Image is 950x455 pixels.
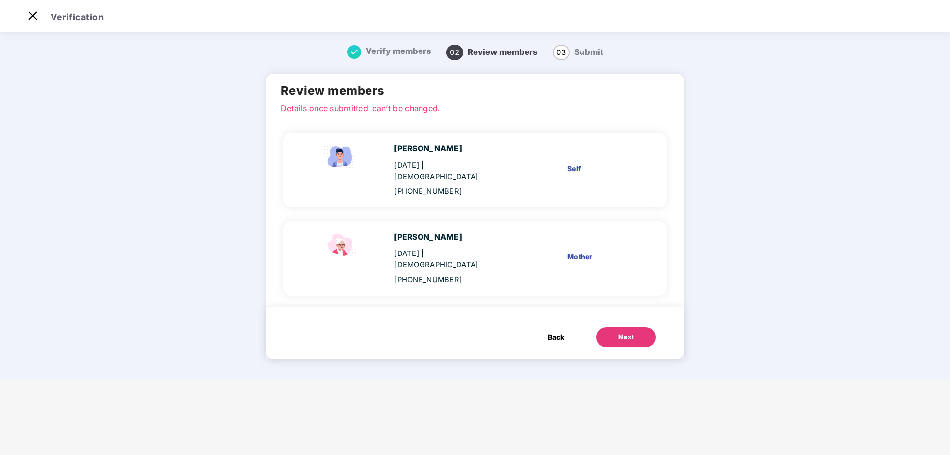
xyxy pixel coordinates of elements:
div: [PERSON_NAME] [394,143,497,155]
span: 03 [553,45,570,60]
h2: Review members [281,81,670,100]
span: Submit [574,47,603,57]
span: 02 [446,45,463,60]
div: [PHONE_NUMBER] [394,186,497,197]
div: Next [618,332,634,342]
img: svg+xml;base64,PHN2ZyBpZD0iRW1wbG95ZWVfbWFsZSIgeG1sbnM9Imh0dHA6Ly93d3cudzMub3JnLzIwMDAvc3ZnIiB3aW... [320,143,360,170]
div: [PERSON_NAME] [394,231,497,244]
div: [DATE] [394,248,497,271]
span: Review members [468,47,538,57]
p: Details once submitted, can’t be changed. [281,102,670,111]
img: svg+xml;base64,PHN2ZyB4bWxucz0iaHR0cDovL3d3dy53My5vcmcvMjAwMC9zdmciIHdpZHRoPSIxNiIgaGVpZ2h0PSIxNi... [347,45,361,59]
span: Verify members [366,46,431,56]
button: Next [596,327,656,347]
div: [DATE] [394,160,497,183]
button: Back [538,327,574,347]
div: Mother [567,252,636,262]
span: Back [548,332,564,343]
img: svg+xml;base64,PHN2ZyB4bWxucz0iaHR0cDovL3d3dy53My5vcmcvMjAwMC9zdmciIHdpZHRoPSI1NCIgaGVpZ2h0PSIzOC... [320,231,360,259]
div: [PHONE_NUMBER] [394,274,497,286]
div: Self [567,163,636,174]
